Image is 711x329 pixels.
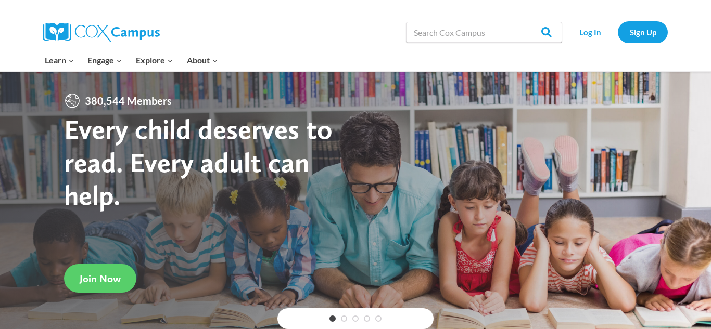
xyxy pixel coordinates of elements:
[136,54,173,67] span: Explore
[38,49,224,71] nav: Primary Navigation
[64,112,333,212] strong: Every child deserves to read. Every adult can help.
[352,315,359,322] a: 3
[567,21,668,43] nav: Secondary Navigation
[375,315,382,322] a: 5
[81,93,176,109] span: 380,544 Members
[364,315,370,322] a: 4
[618,21,668,43] a: Sign Up
[329,315,336,322] a: 1
[64,264,136,293] a: Join Now
[80,272,121,285] span: Join Now
[87,54,122,67] span: Engage
[45,54,74,67] span: Learn
[406,22,562,43] input: Search Cox Campus
[341,315,347,322] a: 2
[567,21,613,43] a: Log In
[187,54,218,67] span: About
[43,23,160,42] img: Cox Campus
